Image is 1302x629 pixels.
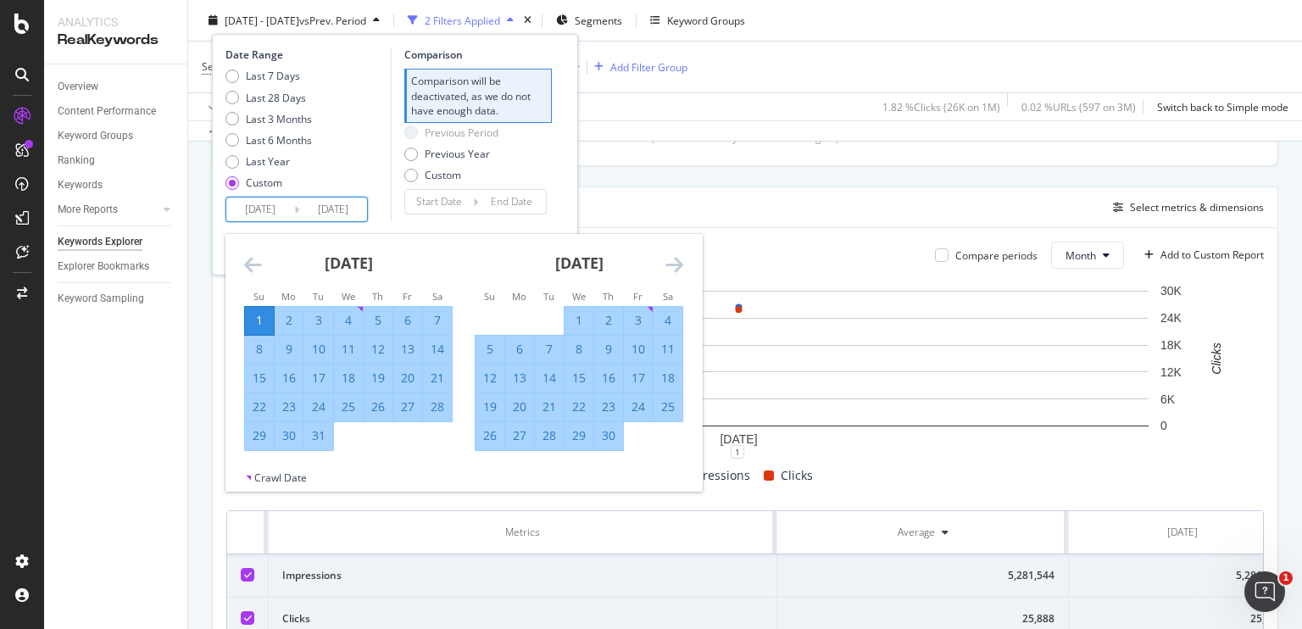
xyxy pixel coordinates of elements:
a: Keyword Sampling [58,290,175,308]
div: 16 [594,370,623,387]
div: 21 [423,370,452,387]
td: Selected. Tuesday, October 31, 2023 [304,421,334,450]
td: Selected. Friday, November 17, 2023 [624,364,654,392]
div: 0.02 % URLs ( 597 on 3M ) [1021,99,1136,114]
div: 6 [505,341,534,358]
a: Keywords Explorer [58,233,175,251]
small: We [572,290,586,303]
div: 1 [731,445,744,459]
td: Selected. Wednesday, October 11, 2023 [334,335,364,364]
td: Selected. Monday, October 30, 2023 [275,421,304,450]
text: 18K [1160,338,1182,352]
td: Selected. Tuesday, October 24, 2023 [304,392,334,421]
div: 31 [304,427,333,444]
td: Selected. Friday, November 3, 2023 [624,306,654,335]
strong: [DATE] [325,253,373,273]
td: Selected. Tuesday, November 14, 2023 [535,364,565,392]
div: Previous Period [404,125,498,140]
td: Selected. Monday, October 23, 2023 [275,392,304,421]
div: 4 [334,312,363,329]
td: Selected. Sunday, October 29, 2023 [245,421,275,450]
td: Selected. Monday, November 13, 2023 [505,364,535,392]
small: Mo [512,290,526,303]
div: 17 [304,370,333,387]
text: 6K [1160,392,1176,406]
a: Keyword Groups [58,127,175,145]
td: Selected. Friday, October 20, 2023 [393,364,423,392]
div: Keyword Groups [667,13,745,27]
td: Selected. Thursday, November 16, 2023 [594,364,624,392]
td: Selected. Monday, October 9, 2023 [275,335,304,364]
div: Switch back to Simple mode [1157,99,1288,114]
td: Selected. Monday, November 6, 2023 [505,335,535,364]
div: Last 7 Days [246,69,300,83]
div: 18 [334,370,363,387]
a: More Reports [58,201,159,219]
div: 13 [505,370,534,387]
td: Selected. Monday, November 20, 2023 [505,392,535,421]
div: 25,888 [1082,611,1283,626]
td: Selected. Saturday, November 11, 2023 [654,335,683,364]
small: Sa [432,290,442,303]
td: Selected. Saturday, October 21, 2023 [423,364,453,392]
div: 5 [476,341,504,358]
button: Add Filter Group [587,57,687,77]
text: [DATE] [720,432,757,446]
small: Mo [281,290,296,303]
button: Segments [549,7,629,34]
div: Last Year [225,154,312,169]
span: 1 [1279,571,1293,585]
button: Apply [202,93,251,120]
input: Start Date [405,190,473,214]
div: Last 6 Months [225,133,312,148]
span: Segments [575,13,622,27]
td: Selected. Thursday, October 5, 2023 [364,306,393,335]
div: Metrics [282,525,763,540]
div: 25,888 [791,611,1054,626]
iframe: Intercom live chat [1244,571,1285,612]
td: Selected as start date. Sunday, October 1, 2023 [245,306,275,335]
div: [DATE] [1167,525,1198,540]
div: Last Year [246,154,290,169]
div: Keywords Explorer [58,233,142,251]
div: 28 [535,427,564,444]
div: 24 [304,398,333,415]
div: Previous Year [404,147,498,161]
div: 30 [275,427,303,444]
text: 30K [1160,285,1182,298]
input: Start Date [226,198,294,221]
td: Selected. Saturday, October 7, 2023 [423,306,453,335]
div: Custom [425,168,461,182]
div: Explorer Bookmarks [58,258,149,276]
td: Selected. Wednesday, November 15, 2023 [565,364,594,392]
div: Content Performance [58,103,156,120]
div: Last 28 Days [246,90,306,104]
small: Fr [633,290,643,303]
input: End Date [299,198,367,221]
div: 11 [334,341,363,358]
div: 10 [624,341,653,358]
td: Selected. Wednesday, October 18, 2023 [334,364,364,392]
div: 19 [364,370,392,387]
div: Custom [246,175,282,190]
div: 5,281,544 [791,568,1054,583]
td: Selected. Saturday, November 18, 2023 [654,364,683,392]
div: 2 [594,312,623,329]
div: Add to Custom Report [1160,250,1264,260]
div: Move forward to switch to the next month. [665,254,683,276]
div: 3 [304,312,333,329]
div: 23 [594,398,623,415]
button: Keyword Groups [643,7,752,34]
div: A chart. [226,282,1251,452]
div: Comparison will be deactivated, as we do not have enough data. [404,69,552,122]
div: 9 [275,341,303,358]
td: Selected. Monday, November 27, 2023 [505,421,535,450]
div: 20 [393,370,422,387]
button: Add to Custom Report [1138,242,1264,269]
div: 2 [275,312,303,329]
div: 21 [535,398,564,415]
td: Impressions [269,554,777,598]
div: Average [898,525,935,540]
td: Selected. Friday, October 13, 2023 [393,335,423,364]
div: 13 [393,341,422,358]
